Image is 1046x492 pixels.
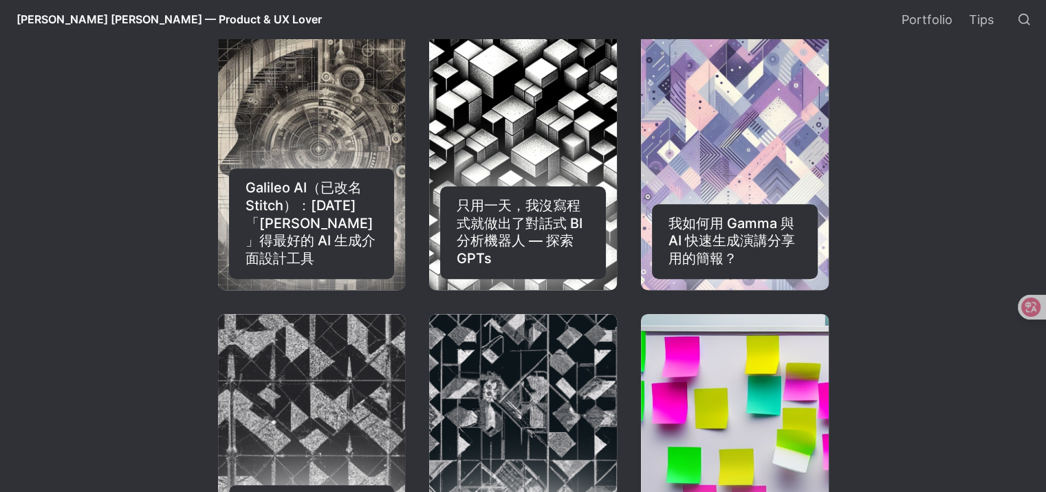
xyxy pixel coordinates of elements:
a: 只用一天，我沒寫程式就做出了對話式 BI 分析機器人 — 探索 GPTs [429,15,617,290]
a: 我如何用 Gamma 與 AI 快速生成演講分享用的簡報？ [641,15,829,290]
a: Galileo AI（已改名 Stitch）：[DATE]「[PERSON_NAME]」得最好的 AI 生成介面設計工具 [218,15,406,290]
span: [PERSON_NAME] [PERSON_NAME] — Product & UX Lover [17,12,322,26]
